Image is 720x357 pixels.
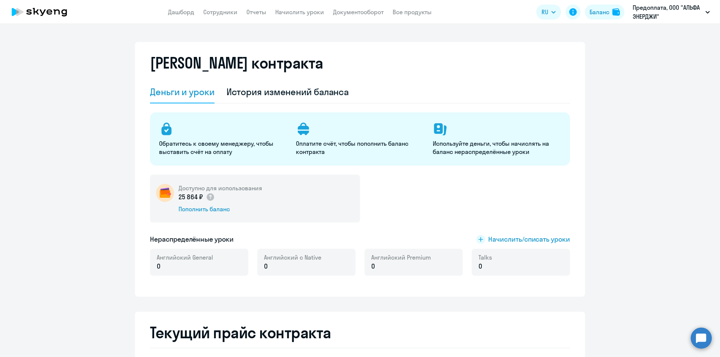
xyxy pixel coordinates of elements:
div: Пополнить баланс [178,205,262,213]
button: RU [536,4,561,19]
span: 0 [371,261,375,271]
img: wallet-circle.png [156,184,174,202]
a: Сотрудники [203,8,237,16]
span: Английский Premium [371,253,431,261]
img: balance [612,8,620,16]
span: 0 [264,261,268,271]
span: Talks [478,253,492,261]
p: Обратитесь к своему менеджеру, чтобы выставить счёт на оплату [159,139,287,156]
a: Все продукты [393,8,432,16]
div: История изменений баланса [226,86,349,98]
span: Английский с Native [264,253,321,261]
span: RU [541,7,548,16]
span: Начислить/списать уроки [488,235,570,244]
h5: Нераспределённые уроки [150,235,234,244]
div: Деньги и уроки [150,86,214,98]
p: Используйте деньги, чтобы начислять на баланс нераспределённые уроки [433,139,561,156]
h2: [PERSON_NAME] контракта [150,54,323,72]
h2: Текущий прайс контракта [150,324,570,342]
a: Начислить уроки [275,8,324,16]
div: Баланс [589,7,609,16]
a: Дашборд [168,8,194,16]
a: Документооборот [333,8,384,16]
span: 0 [478,261,482,271]
span: Английский General [157,253,213,261]
span: 0 [157,261,160,271]
a: Отчеты [246,8,266,16]
p: Оплатите счёт, чтобы пополнить баланс контракта [296,139,424,156]
h5: Доступно для использования [178,184,262,192]
button: Предоплата, ООО "АЛЬФА ЭНЕРДЖИ" [629,3,714,21]
button: Балансbalance [585,4,624,19]
p: Предоплата, ООО "АЛЬФА ЭНЕРДЖИ" [633,3,702,21]
p: 25 864 ₽ [178,192,215,202]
